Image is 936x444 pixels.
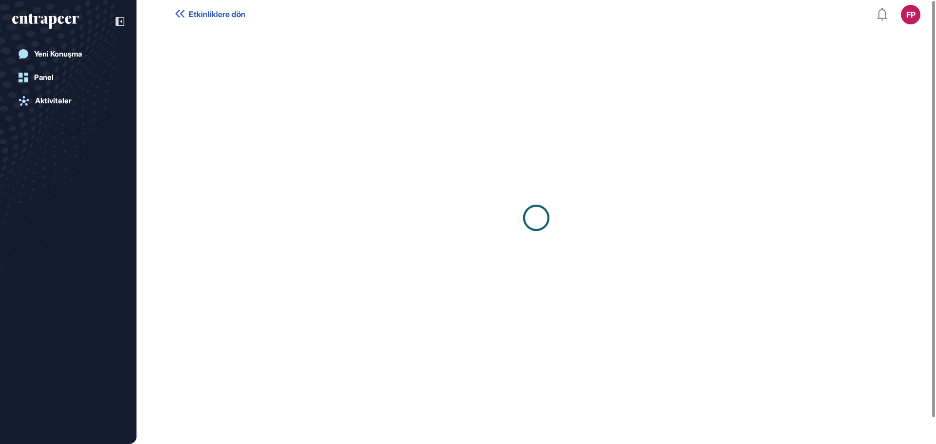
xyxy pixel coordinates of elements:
[12,44,124,64] a: Yeni Konuşma
[34,50,82,58] div: Yeni Konuşma
[12,68,124,87] a: Panel
[189,10,246,19] span: Etkinliklere dön
[34,73,54,82] div: Panel
[12,91,124,111] a: Aktiviteler
[12,14,79,29] div: entrapeer-logo
[35,97,72,105] div: Aktiviteler
[901,5,920,24] button: FP
[175,10,246,19] a: Etkinliklere dön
